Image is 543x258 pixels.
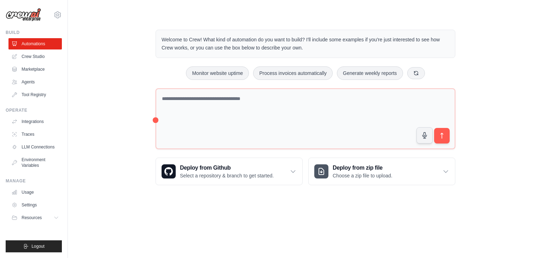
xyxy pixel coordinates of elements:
[180,172,274,179] p: Select a repository & branch to get started.
[6,30,62,35] div: Build
[521,193,527,199] button: Close walkthrough
[6,8,41,22] img: Logo
[8,38,62,49] a: Automations
[22,215,42,221] span: Resources
[8,187,62,198] a: Usage
[180,164,274,172] h3: Deploy from Github
[413,195,428,200] span: Step 1
[408,203,518,212] h3: Create an automation
[253,66,333,80] button: Process invoices automatically
[6,107,62,113] div: Operate
[408,215,518,238] p: Describe the automation you want to build, select an example option, or use the microphone to spe...
[8,212,62,223] button: Resources
[8,199,62,211] a: Settings
[8,129,62,140] a: Traces
[8,64,62,75] a: Marketplace
[8,76,62,88] a: Agents
[333,164,392,172] h3: Deploy from zip file
[8,116,62,127] a: Integrations
[6,240,62,252] button: Logout
[8,141,62,153] a: LLM Connections
[8,154,62,171] a: Environment Variables
[31,244,45,249] span: Logout
[6,178,62,184] div: Manage
[162,36,449,52] p: Welcome to Crew! What kind of automation do you want to build? I'll include some examples if you'...
[8,89,62,100] a: Tool Registry
[333,172,392,179] p: Choose a zip file to upload.
[186,66,249,80] button: Monitor website uptime
[337,66,403,80] button: Generate weekly reports
[8,51,62,62] a: Crew Studio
